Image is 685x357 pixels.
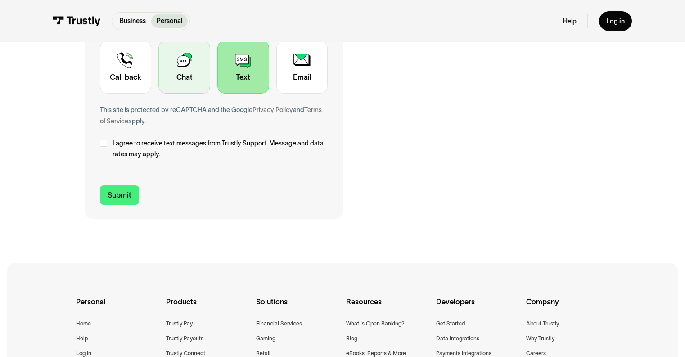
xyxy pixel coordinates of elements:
[256,319,302,328] a: Financial Services
[346,296,429,319] div: Resources
[53,16,101,26] img: Trustly Logo
[256,334,275,343] a: Gaming
[157,16,182,26] p: Personal
[436,334,479,343] a: Data Integrations
[76,319,91,328] a: Home
[100,106,322,125] a: Terms of Service
[166,296,249,319] div: Products
[436,319,465,328] a: Get Started
[166,319,193,328] a: Trustly Pay
[120,16,146,26] p: Business
[113,138,328,160] span: I agree to receive text messages from Trustly Support. Message and data rates may apply.
[114,14,151,28] a: Business
[526,319,559,328] a: About Trustly
[100,185,140,205] input: Submit
[599,11,632,31] a: Log in
[526,296,609,319] div: Company
[151,14,188,28] a: Personal
[76,334,88,343] a: Help
[436,296,519,319] div: Developers
[346,319,405,328] a: What is Open Banking?
[526,334,554,343] a: Why Trustly
[606,17,625,26] div: Log in
[252,106,293,113] a: Privacy Policy
[563,17,577,26] a: Help
[346,334,357,343] a: Blog
[100,104,328,127] div: This site is protected by reCAPTCHA and the Google and apply.
[256,296,339,319] div: Solutions
[76,296,159,319] div: Personal
[166,334,203,343] a: Trustly Payouts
